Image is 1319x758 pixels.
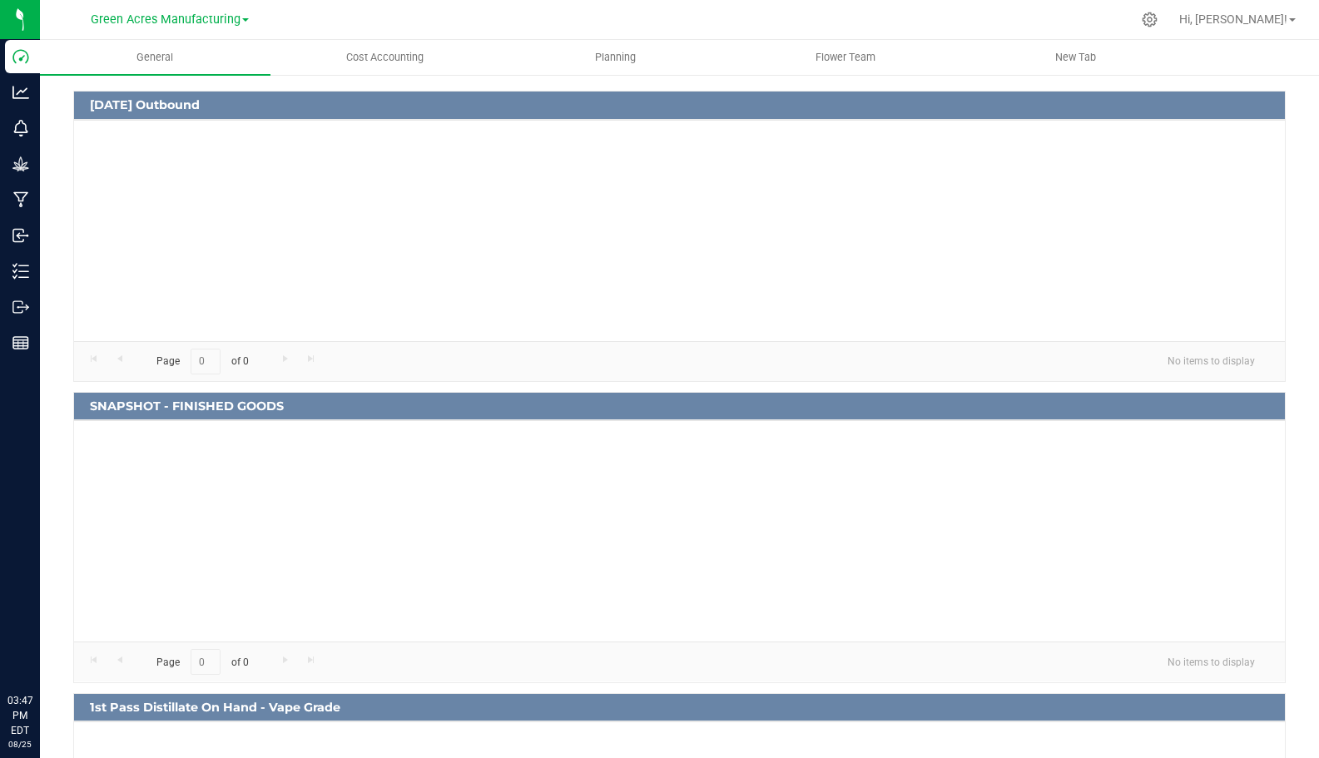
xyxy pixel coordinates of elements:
[12,334,29,351] inline-svg: Reports
[12,48,29,65] inline-svg: Dashboard
[12,227,29,244] inline-svg: Inbound
[1154,649,1268,674] span: No items to display
[270,40,501,75] a: Cost Accounting
[1154,349,1268,374] span: No items to display
[12,120,29,136] inline-svg: Monitoring
[40,40,270,75] a: General
[1033,50,1118,65] span: New Tab
[731,40,961,75] a: Flower Team
[142,649,262,675] span: Page of 0
[12,84,29,101] inline-svg: Analytics
[7,738,32,751] p: 08/25
[324,50,446,65] span: Cost Accounting
[86,694,345,720] span: 1st Pass Distillate on Hand - Vape Grade
[86,393,289,419] span: SNAPSHOT - FINISHED GOODS
[793,50,898,65] span: Flower Team
[91,12,240,27] span: Green Acres Manufacturing
[7,693,32,738] p: 03:47 PM EDT
[142,349,262,374] span: Page of 0
[12,299,29,315] inline-svg: Outbound
[12,156,29,172] inline-svg: Grow
[1179,12,1287,26] span: Hi, [PERSON_NAME]!
[500,40,731,75] a: Planning
[961,40,1192,75] a: New Tab
[1139,12,1160,27] div: Manage settings
[114,50,196,65] span: General
[573,50,658,65] span: Planning
[12,191,29,208] inline-svg: Manufacturing
[12,263,29,280] inline-svg: Inventory
[86,92,205,117] span: [DATE] Outbound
